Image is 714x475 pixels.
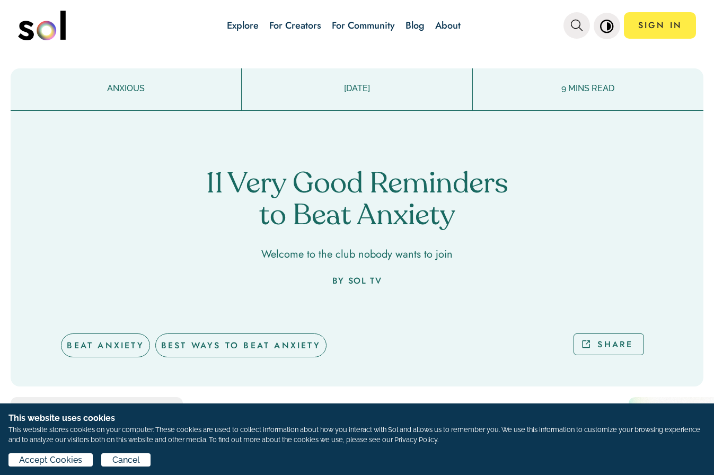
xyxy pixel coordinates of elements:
[8,412,706,425] h1: This website uses cookies
[332,19,395,32] a: For Community
[332,276,382,286] p: BY SOL TV
[8,425,706,445] p: This website stores cookies on your computer. These cookies are used to collect information about...
[227,19,259,32] a: Explore
[155,333,327,357] div: BEST WAYS TO BEAT ANXIETY
[435,19,461,32] a: About
[242,82,472,95] p: [DATE]
[473,82,703,95] p: 9 MINS READ
[11,82,241,95] p: ANXIOUS
[8,453,93,467] button: Accept Cookies
[18,7,697,44] nav: main navigation
[201,169,514,233] h1: 11 Very Good Reminders to Beat Anxiety
[261,249,453,260] p: Welcome to the club nobody wants to join
[19,454,82,467] span: Accept Cookies
[406,19,425,32] a: Blog
[18,11,66,40] img: logo
[624,12,696,39] a: SIGN IN
[574,333,644,355] button: SHARE
[269,19,321,32] a: For Creators
[61,333,149,357] div: BEAT ANXIETY
[20,402,174,430] p: Table of Contents
[101,453,150,467] button: Cancel
[597,338,633,350] p: SHARE
[112,454,140,467] span: Cancel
